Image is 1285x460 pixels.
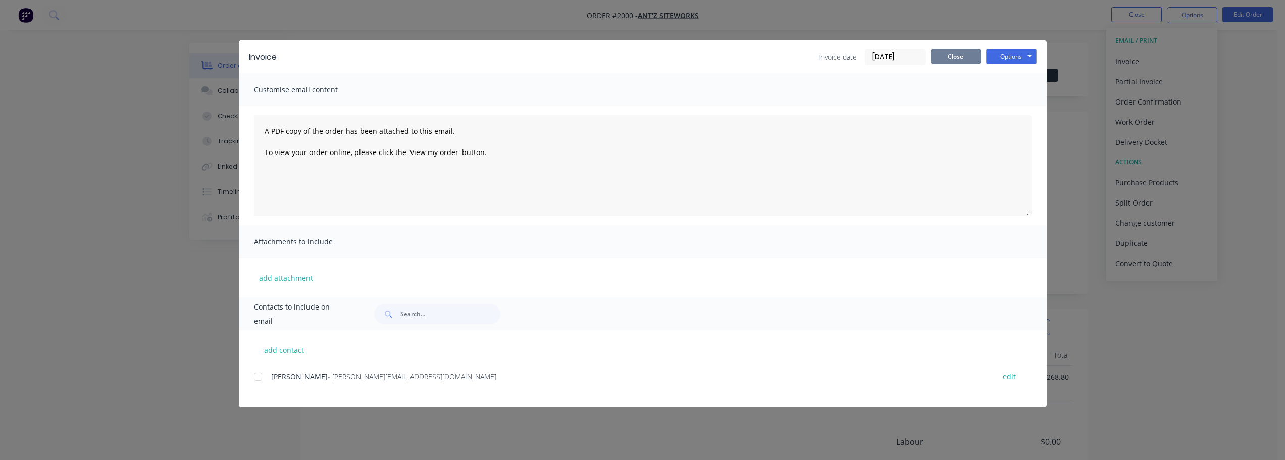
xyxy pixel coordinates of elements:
[254,83,365,97] span: Customise email content
[254,270,318,285] button: add attachment
[254,300,349,328] span: Contacts to include on email
[986,49,1037,64] button: Options
[254,115,1032,216] textarea: A PDF copy of the order has been attached to this email. To view your order online, please click ...
[328,372,496,381] span: - [PERSON_NAME][EMAIL_ADDRESS][DOMAIN_NAME]
[254,235,365,249] span: Attachments to include
[249,51,277,63] div: Invoice
[931,49,981,64] button: Close
[400,304,500,324] input: Search...
[818,52,857,62] span: Invoice date
[997,370,1022,383] button: edit
[271,372,328,381] span: [PERSON_NAME]
[254,342,315,357] button: add contact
